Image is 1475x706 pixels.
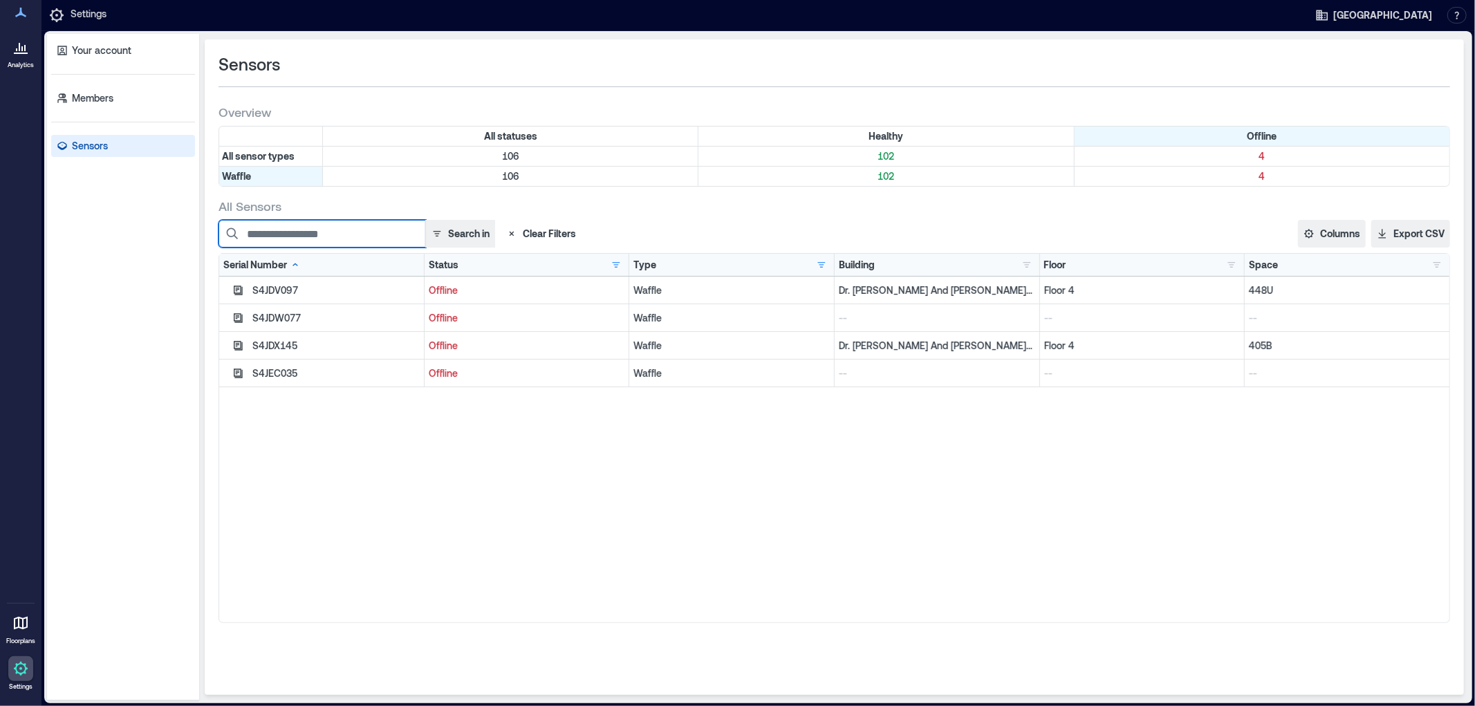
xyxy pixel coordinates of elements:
div: All statuses [323,127,698,146]
div: All sensor types [219,147,323,166]
div: Filter by Status: Healthy [698,127,1074,146]
button: Search in [425,220,495,248]
div: Status [429,258,458,272]
p: Dr. [PERSON_NAME] And [PERSON_NAME] [PERSON_NAME] [839,284,1035,297]
p: Offline [429,284,625,297]
div: S4JEC035 [252,366,420,380]
p: 4 [1077,149,1447,163]
div: Serial Number [223,258,301,272]
p: 102 [701,149,1070,163]
div: Waffle [633,311,830,325]
div: S4JDW077 [252,311,420,325]
p: Members [72,91,113,105]
a: Floorplans [2,606,39,649]
button: Clear Filters [501,220,582,248]
div: Building [839,258,875,272]
p: -- [1249,366,1445,380]
p: 106 [326,169,695,183]
button: Columns [1298,220,1366,248]
p: 102 [701,169,1070,183]
button: Export CSV [1371,220,1450,248]
div: Filter by Type: Waffle & Status: Offline [1075,167,1449,186]
p: 106 [326,149,695,163]
span: [GEOGRAPHIC_DATA] [1333,8,1432,22]
div: Space [1249,258,1278,272]
p: Offline [429,339,625,353]
p: 448U [1249,284,1445,297]
p: Dr. [PERSON_NAME] And [PERSON_NAME] [PERSON_NAME] [839,339,1035,353]
span: Sensors [219,53,280,75]
p: Settings [71,7,106,24]
a: Sensors [51,135,195,157]
a: Settings [4,652,37,695]
a: Your account [51,39,195,62]
div: Type [633,258,656,272]
p: -- [839,311,1035,325]
p: Your account [72,44,131,57]
div: Waffle [633,366,830,380]
a: Members [51,87,195,109]
p: Sensors [72,139,108,153]
div: Floor [1044,258,1066,272]
div: Waffle [633,339,830,353]
p: -- [1249,311,1445,325]
p: Settings [9,682,33,691]
div: Filter by Type: Waffle & Status: Healthy [698,167,1074,186]
div: Waffle [633,284,830,297]
p: Offline [429,311,625,325]
p: -- [839,366,1035,380]
div: Filter by Status: Offline (active - click to clear) [1075,127,1449,146]
p: Offline [429,366,625,380]
p: -- [1044,311,1241,325]
a: Analytics [3,30,38,73]
span: Overview [219,104,271,120]
p: Analytics [8,61,34,69]
p: -- [1044,366,1241,380]
p: 4 [1077,169,1447,183]
span: All Sensors [219,198,281,214]
p: 405B [1249,339,1445,353]
div: S4JDV097 [252,284,420,297]
div: S4JDX145 [252,339,420,353]
button: [GEOGRAPHIC_DATA] [1311,4,1436,26]
p: Floorplans [6,637,35,645]
p: Floor 4 [1044,284,1241,297]
div: Filter by Type: Waffle (active - click to clear) [219,167,323,186]
p: Floor 4 [1044,339,1241,353]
